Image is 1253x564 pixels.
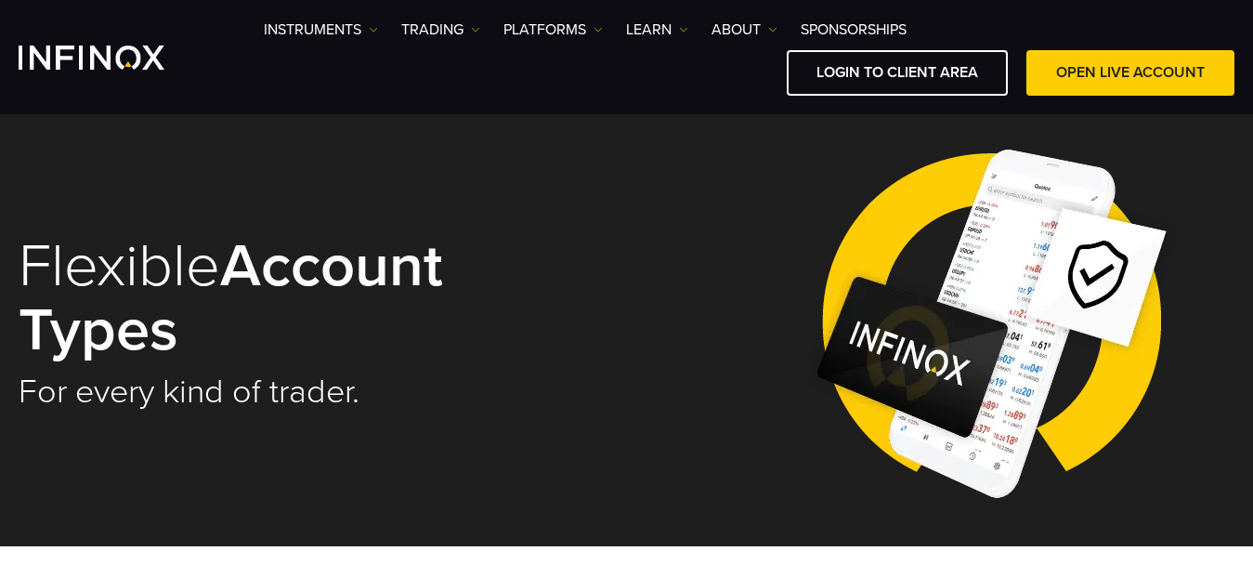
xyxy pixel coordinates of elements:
[787,50,1008,96] a: LOGIN TO CLIENT AREA
[711,19,777,41] a: ABOUT
[19,372,602,413] h2: For every kind of trader.
[19,46,208,70] a: INFINOX Logo
[801,19,907,41] a: SPONSORSHIPS
[19,235,602,362] h1: Flexible
[401,19,480,41] a: TRADING
[264,19,378,41] a: Instruments
[1026,50,1234,96] a: OPEN LIVE ACCOUNT
[503,19,603,41] a: PLATFORMS
[19,230,443,366] strong: Account Types
[626,19,688,41] a: Learn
